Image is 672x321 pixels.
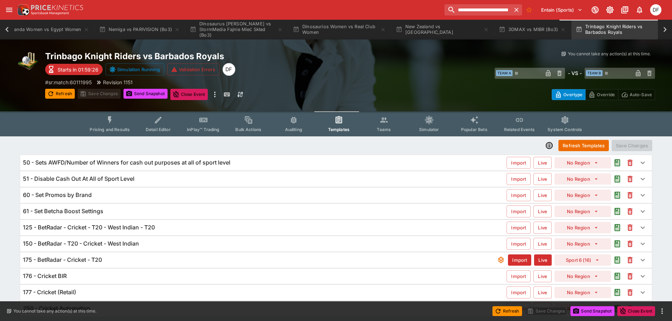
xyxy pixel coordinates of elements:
[624,205,636,218] button: This will delete the selected template. You will still need to Save Template changes to commit th...
[187,127,219,132] span: InPlay™ Trading
[537,4,587,16] button: Select Tenant
[392,20,493,39] button: New Zealand vs [GEOGRAPHIC_DATA]
[495,20,570,39] button: 3DMAX vs MIBR (Bo3)
[497,256,505,264] svg: This template contains underlays - Event update times may be slower as a result.
[507,222,531,234] button: Import
[611,254,624,266] button: Audit the Template Change History
[16,3,30,17] img: PriceKinetics Logo
[618,89,655,100] button: Auto-Save
[45,89,75,99] button: Refresh
[235,127,261,132] span: Bulk Actions
[611,173,624,185] button: Audit the Template Change History
[23,191,92,199] h6: 60 - Set Promos by Brand
[568,69,582,77] h6: - VS -
[90,127,130,132] span: Pricing and Results
[589,4,601,16] button: Connected to PK
[533,205,552,217] button: Live
[57,66,98,73] p: Starts in 01:59:26
[558,140,609,151] button: Refresh Templates
[45,79,92,86] p: Copy To Clipboard
[555,287,611,298] button: No Region
[223,63,235,76] div: David Foster
[533,173,552,185] button: Live
[547,127,582,132] span: System Controls
[555,238,611,249] button: No Region
[123,89,168,99] button: Send Snapshot
[624,221,636,234] button: This will delete the selected template. You will still need to Save Template changes to commit th...
[650,4,661,16] div: David Foster
[534,254,552,266] button: Live
[84,111,588,136] div: Event type filters
[624,237,636,250] button: This will delete the selected template. You will still need to Save Template changes to commit th...
[555,271,611,282] button: No Region
[170,89,208,100] button: Close Event
[611,237,624,250] button: Audit the Template Change History
[13,308,96,314] p: You cannot take any action(s) at this time.
[492,306,522,316] button: Refresh
[95,20,184,39] button: Nemiga vs PARIVISION (Bo3)
[533,157,552,169] button: Live
[533,189,552,201] button: Live
[611,221,624,234] button: Audit the Template Change History
[624,156,636,169] button: This will delete the selected template. You will still need to Save Template changes to commit th...
[507,286,531,298] button: Import
[552,89,586,100] button: Overtype
[507,173,531,185] button: Import
[624,270,636,283] button: This will delete the selected template. You will still need to Save Template changes to commit th...
[23,240,139,247] h6: 150 - BetRadar - T20 - Cricket - West Indian
[563,91,582,98] p: Overtype
[611,189,624,202] button: Audit the Template Change History
[624,189,636,202] button: This will delete the selected template. You will still need to Save Template changes to commit th...
[23,159,230,166] h6: 50 - Sets AWFD/Number of Winners for cash out purposes at all of sport level
[23,256,102,264] h6: 175 - BetRadar - Cricket - T20
[533,286,552,298] button: Live
[3,4,16,16] button: open drawer
[555,190,611,201] button: No Region
[167,63,220,75] button: Validation Errors
[45,51,350,62] h2: Copy To Clipboard
[555,222,611,233] button: No Region
[17,51,40,73] img: cricket.png
[633,4,646,16] button: Notifications
[555,173,611,185] button: No Region
[523,4,535,16] button: No Bookmarks
[630,91,652,98] p: Auto-Save
[419,127,439,132] span: Simulator
[611,156,624,169] button: Audit the Template Change History
[504,127,535,132] span: Related Events
[31,5,83,10] img: PriceKinetics
[568,51,651,57] p: You cannot take any action(s) at this time.
[555,157,611,168] button: No Region
[103,79,133,86] p: Revision 1151
[105,63,164,75] button: Simulation Running
[658,307,666,315] button: more
[507,189,531,201] button: Import
[586,70,603,76] span: Team B
[186,20,287,39] button: Dinosaurus [PERSON_NAME] vs StormMedia Fajnie Mieć Skład (Bo3)
[507,205,531,217] button: Import
[211,89,219,100] button: more
[31,12,69,15] img: Sportsbook Management
[618,4,631,16] button: Documentation
[611,270,624,283] button: Audit the Template Change History
[496,70,513,76] span: Team A
[624,173,636,185] button: This will delete the selected template. You will still need to Save Template changes to commit th...
[611,205,624,218] button: Audit the Template Change History
[285,127,302,132] span: Auditing
[23,272,67,280] h6: 176 - Cricket BIR
[604,4,616,16] button: Toggle light/dark mode
[555,254,611,266] button: Sport 6 (16)
[289,20,390,39] button: Dinosaurios Women vs Real Club Women
[23,175,134,183] h6: 51 - Disable Cash Out At All of Sport Level
[508,254,531,266] button: Import
[617,306,655,316] button: Close Event
[507,238,531,250] button: Import
[146,127,171,132] span: Detail Editor
[533,222,552,234] button: Live
[377,127,391,132] span: Teams
[507,157,531,169] button: Import
[570,306,615,316] button: Send Snapshot
[624,254,636,266] button: This will delete the selected template. You will still need to Save Template changes to commit th...
[328,127,350,132] span: Templates
[552,89,655,100] div: Start From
